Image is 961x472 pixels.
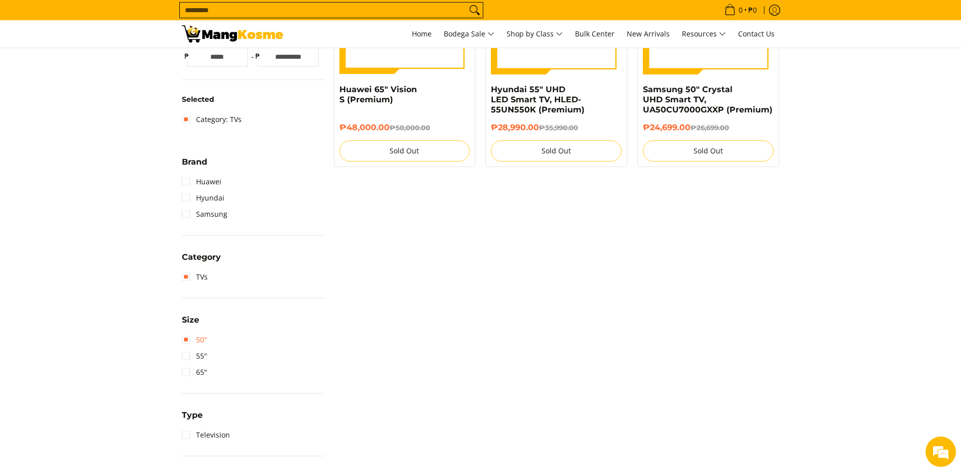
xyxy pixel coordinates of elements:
[491,123,622,133] h6: ₱28,990.00
[182,316,199,332] summary: Open
[643,140,774,162] button: Sold Out
[339,123,470,133] h6: ₱48,000.00
[643,85,773,114] a: Samsung 50" Crystal UHD Smart TV, UA50CU7000GXXP (Premium)
[390,124,430,132] del: ₱50,000.00
[570,20,620,48] a: Bulk Center
[182,111,242,128] a: Category: TVs
[182,364,207,380] a: 65"
[182,51,192,61] span: ₱
[339,140,470,162] button: Sold Out
[575,29,614,38] span: Bulk Center
[491,85,585,114] a: Hyundai 55" UHD LED Smart TV, HLED-55UN550K (Premium)
[444,28,494,41] span: Bodega Sale
[412,29,432,38] span: Home
[182,158,207,174] summary: Open
[682,28,726,41] span: Resources
[721,5,760,16] span: •
[182,411,203,419] span: Type
[253,51,263,61] span: ₱
[182,253,221,261] span: Category
[339,85,417,104] a: Huawei 65" Vision S (Premium)
[182,174,221,190] a: Huawei
[182,95,324,104] h6: Selected
[622,20,675,48] a: New Arrivals
[737,7,744,14] span: 0
[733,20,780,48] a: Contact Us
[182,253,221,269] summary: Open
[439,20,499,48] a: Bodega Sale
[407,20,437,48] a: Home
[467,3,483,18] button: Search
[491,140,622,162] button: Sold Out
[738,29,775,38] span: Contact Us
[627,29,670,38] span: New Arrivals
[677,20,731,48] a: Resources
[182,158,207,166] span: Brand
[690,124,729,132] del: ₱26,699.00
[182,411,203,427] summary: Open
[293,20,780,48] nav: Main Menu
[182,190,224,206] a: Hyundai
[182,206,227,222] a: Samsung
[182,427,230,443] a: Television
[182,348,207,364] a: 55"
[182,316,199,324] span: Size
[502,20,568,48] a: Shop by Class
[747,7,758,14] span: ₱0
[507,28,563,41] span: Shop by Class
[182,269,208,285] a: TVs
[182,332,207,348] a: 50"
[539,124,578,132] del: ₱35,990.00
[182,25,283,43] img: TVs - Premium Television Brands l Mang Kosme
[643,123,774,133] h6: ₱24,699.00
